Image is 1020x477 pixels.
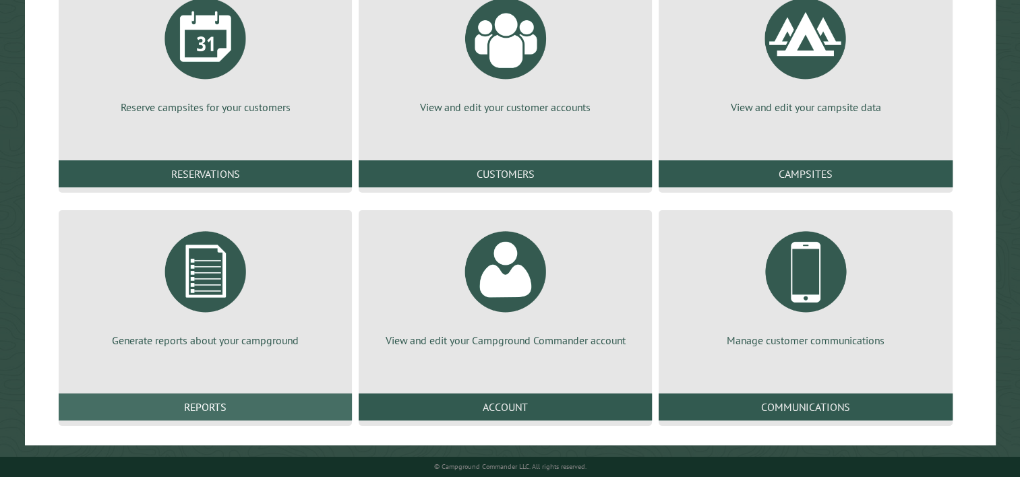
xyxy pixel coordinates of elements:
[75,333,336,348] p: Generate reports about your campground
[75,221,336,348] a: Generate reports about your campground
[375,100,636,115] p: View and edit your customer accounts
[359,160,652,187] a: Customers
[675,100,936,115] p: View and edit your campsite data
[59,393,352,420] a: Reports
[659,393,952,420] a: Communications
[434,462,587,471] small: © Campground Commander LLC. All rights reserved.
[659,160,952,187] a: Campsites
[675,221,936,348] a: Manage customer communications
[675,333,936,348] p: Manage customer communications
[375,221,636,348] a: View and edit your Campground Commander account
[359,393,652,420] a: Account
[375,333,636,348] p: View and edit your Campground Commander account
[75,100,336,115] p: Reserve campsites for your customers
[59,160,352,187] a: Reservations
